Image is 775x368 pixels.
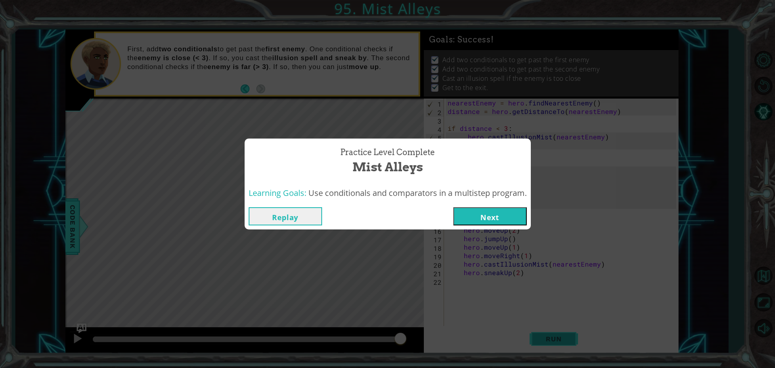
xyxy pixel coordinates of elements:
span: Learning Goals: [249,187,306,198]
span: Mist Alleys [352,158,423,176]
span: Practice Level Complete [340,147,435,158]
button: Next [453,207,527,225]
span: Use conditionals and comparators in a multistep program. [308,187,527,198]
button: Replay [249,207,322,225]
